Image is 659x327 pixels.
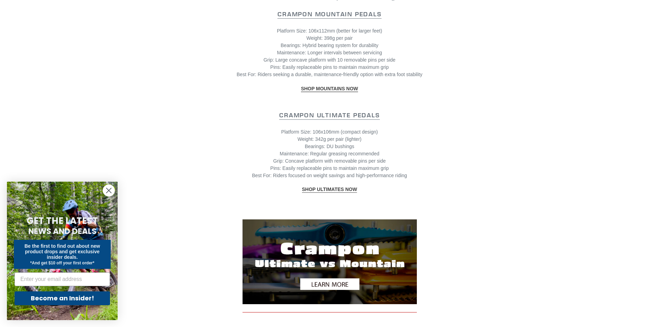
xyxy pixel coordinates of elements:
[301,86,358,91] strong: SHOP MOUNTAINS NOW
[15,272,110,286] input: Enter your email address
[279,111,379,119] strong: Crampon Ultimate Pedals
[15,291,110,305] button: Become an Insider!
[302,187,357,193] a: SHOP ULTIMATES NOW
[141,128,518,179] p: Platform Size: 106x106mm (compact design) Weight: 342g per pair (lighter) Bearings: DU bushings M...
[302,187,357,192] strong: SHOP ULTIMATES NOW
[301,86,358,92] a: SHOP MOUNTAINS NOW
[242,219,417,304] img: black_friday_pedals_banner.jpg
[30,261,94,265] span: *And get $10 off your first order*
[277,10,381,18] strong: Crampon Mountain Pedals
[279,111,379,120] a: Crampon Ultimate Pedals
[277,10,381,19] a: Crampon Mountain Pedals
[141,27,518,78] p: Platform Size: 106x112mm (better for larger feet) Weight: 398g per pair Bearings: Hybrid bearing ...
[103,184,115,197] button: Close dialog
[25,243,100,260] span: Be the first to find out about new product drops and get exclusive insider deals.
[27,215,98,227] span: GET THE LATEST
[242,301,417,312] a: Crampon Ultimate Vs Mountain Pedals
[28,226,97,237] span: NEWS AND DEALS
